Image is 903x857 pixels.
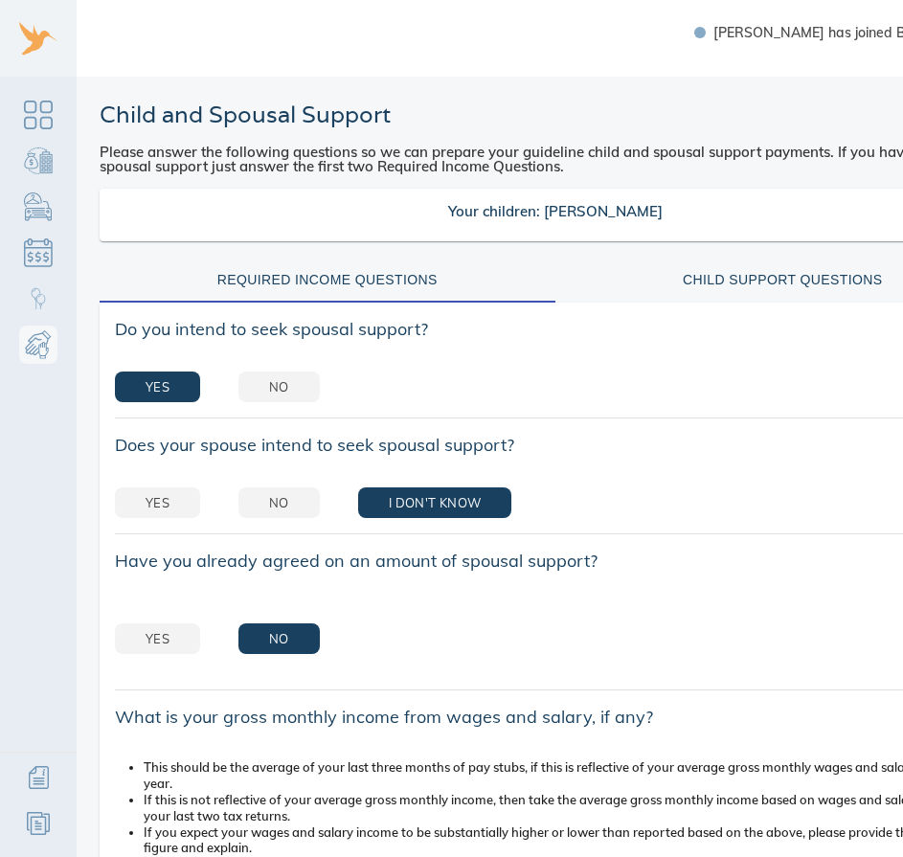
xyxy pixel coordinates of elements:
[238,623,320,654] button: No
[19,280,57,318] a: Child Custody & Parenting
[269,376,289,398] span: No
[358,487,511,518] button: I don't know
[111,268,544,292] div: Required Income Questions
[146,628,169,650] span: Yes
[19,142,57,180] a: Bank Accounts & Investments
[146,376,169,398] span: Yes
[115,487,200,518] button: Yes
[115,623,200,654] button: Yes
[238,372,320,402] button: No
[115,372,200,402] button: Yes
[19,188,57,226] a: Personal Possessions
[389,492,481,514] span: I don't know
[19,804,57,843] a: Resources
[146,492,169,514] span: Yes
[19,234,57,272] a: Debts & Obligations
[19,326,57,364] a: Child & Spousal Support
[269,492,289,514] span: No
[448,204,663,218] span: Your children: [PERSON_NAME]
[269,628,289,650] span: No
[19,758,57,797] a: Additional Information
[238,487,320,518] button: No
[19,96,57,134] a: Dashboard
